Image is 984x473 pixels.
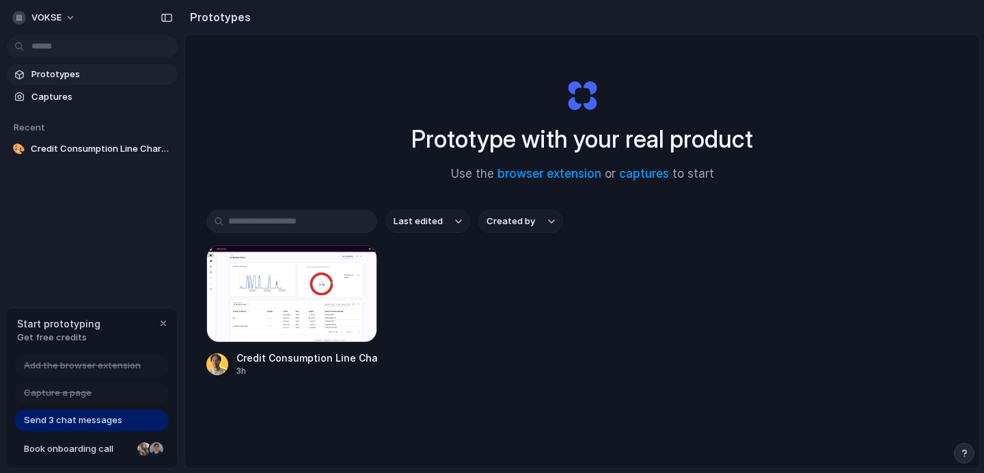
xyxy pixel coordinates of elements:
[7,7,83,29] button: VOKSE
[31,68,172,81] span: Prototypes
[7,87,178,107] a: Captures
[497,167,601,180] a: browser extension
[24,442,132,456] span: Book onboarding call
[385,210,470,233] button: Last edited
[24,386,92,400] span: Capture a page
[136,441,152,457] div: Nicole Kubica
[12,142,25,156] div: 🎨
[394,215,443,228] span: Last edited
[31,11,61,25] span: VOKSE
[148,441,165,457] div: Christian Iacullo
[206,245,377,377] a: Credit Consumption Line Chart for KnowmasterCredit Consumption Line Chart for Knowmaster3h
[411,121,753,157] h1: Prototype with your real product
[24,359,141,373] span: Add the browser extension
[31,90,172,104] span: Captures
[17,331,100,344] span: Get free credits
[236,365,377,377] div: 3h
[31,142,172,156] span: Credit Consumption Line Chart for Knowmaster
[619,167,669,180] a: captures
[487,215,535,228] span: Created by
[7,64,178,85] a: Prototypes
[184,9,251,25] h2: Prototypes
[451,165,714,183] span: Use the or to start
[478,210,563,233] button: Created by
[7,139,178,159] a: 🎨Credit Consumption Line Chart for Knowmaster
[24,414,122,427] span: Send 3 chat messages
[236,351,377,365] div: Credit Consumption Line Chart for Knowmaster
[14,122,45,133] span: Recent
[17,316,100,331] span: Start prototyping
[14,438,169,460] a: Book onboarding call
